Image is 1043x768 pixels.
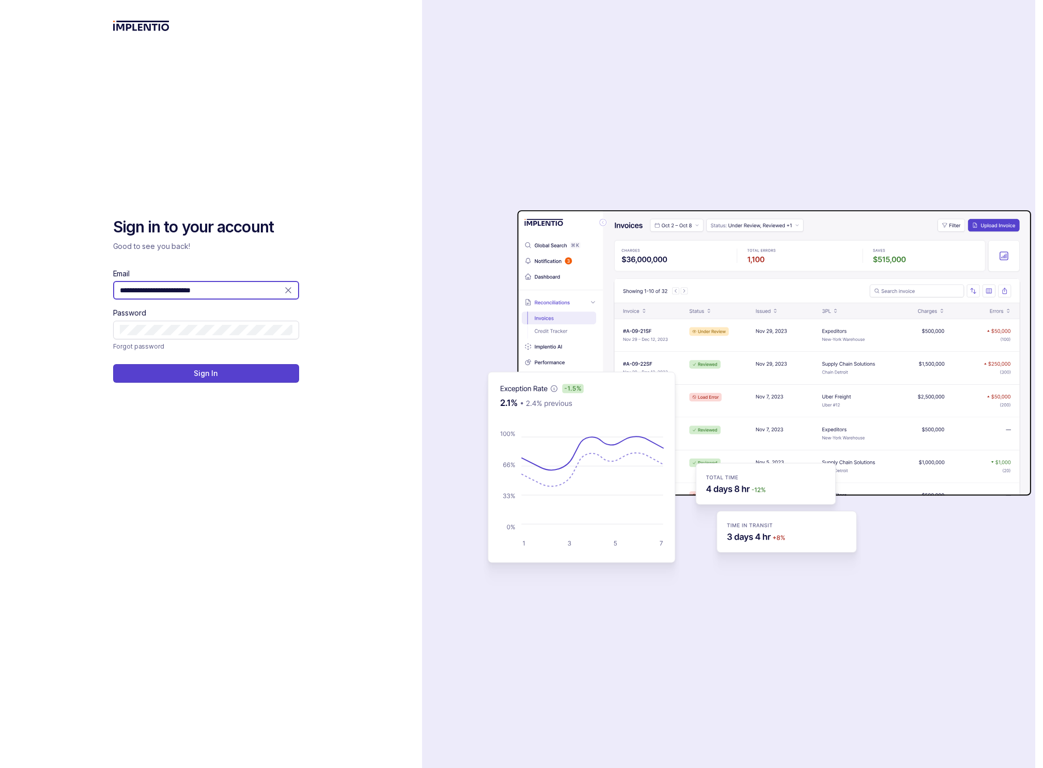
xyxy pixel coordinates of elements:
a: Link Forgot password [113,341,164,352]
img: logo [113,21,169,31]
img: signin-background.svg [452,178,1035,591]
h2: Sign in to your account [113,217,299,238]
p: Good to see you back! [113,241,299,252]
label: Email [113,269,130,279]
label: Password [113,308,146,318]
p: Forgot password [113,341,164,352]
p: Sign In [194,368,218,379]
button: Sign In [113,364,299,383]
